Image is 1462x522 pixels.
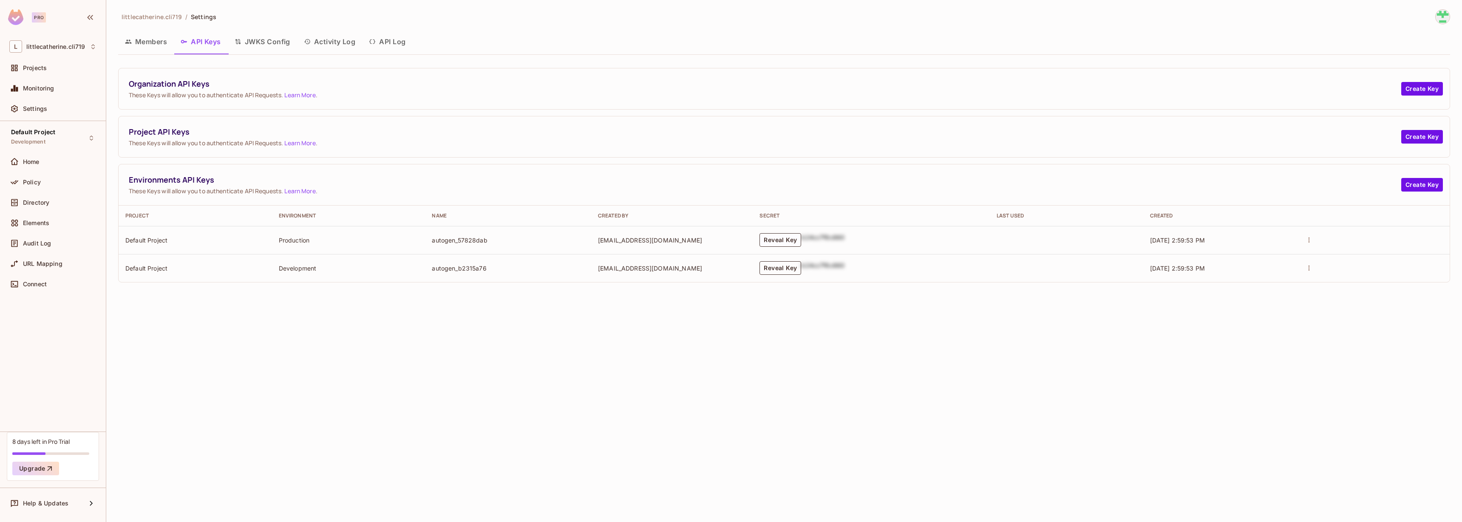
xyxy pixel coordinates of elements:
[174,31,228,52] button: API Keys
[1401,82,1443,96] button: Create Key
[11,129,55,135] span: Default Project
[12,462,59,475] button: Upgrade
[1150,237,1205,244] span: [DATE] 2:59:53 PM
[997,212,1136,219] div: Last Used
[272,226,425,254] td: Production
[23,240,51,247] span: Audit Log
[228,31,297,52] button: JWKS Config
[23,500,68,507] span: Help & Updates
[129,91,1401,99] span: These Keys will allow you to authenticate API Requests. .
[759,261,801,275] button: Reveal Key
[1150,212,1290,219] div: Created
[129,127,1401,137] span: Project API Keys
[11,138,45,145] span: Development
[362,31,412,52] button: API Log
[284,139,315,147] a: Learn More
[185,13,187,21] li: /
[432,212,584,219] div: Name
[801,233,844,247] div: b24cc7f8c660
[284,91,315,99] a: Learn More
[129,79,1401,89] span: Organization API Keys
[759,212,983,219] div: Secret
[591,254,753,282] td: [EMAIL_ADDRESS][DOMAIN_NAME]
[1436,10,1450,24] img: littlecatherine.cli@gmail.com
[118,31,174,52] button: Members
[26,43,85,50] span: Workspace: littlecatherine.cli719
[23,65,47,71] span: Projects
[23,281,47,288] span: Connect
[119,226,272,254] td: Default Project
[591,226,753,254] td: [EMAIL_ADDRESS][DOMAIN_NAME]
[129,139,1401,147] span: These Keys will allow you to authenticate API Requests. .
[125,212,265,219] div: Project
[272,254,425,282] td: Development
[23,220,49,226] span: Elements
[279,212,419,219] div: Environment
[191,13,216,21] span: Settings
[32,12,46,23] div: Pro
[598,212,746,219] div: Created By
[122,13,182,21] span: littlecatherine.cli719
[129,175,1401,185] span: Environments API Keys
[119,254,272,282] td: Default Project
[12,437,70,446] div: 8 days left in Pro Trial
[23,179,41,186] span: Policy
[284,187,315,195] a: Learn More
[129,187,1401,195] span: These Keys will allow you to authenticate API Requests. .
[1401,178,1443,192] button: Create Key
[1303,234,1315,246] button: actions
[23,85,54,92] span: Monitoring
[1401,130,1443,144] button: Create Key
[9,40,22,53] span: L
[23,105,47,112] span: Settings
[23,158,40,165] span: Home
[297,31,363,52] button: Activity Log
[1303,262,1315,274] button: actions
[1150,265,1205,272] span: [DATE] 2:59:53 PM
[801,261,844,275] div: b24cc7f8c660
[23,199,49,206] span: Directory
[759,233,801,247] button: Reveal Key
[425,226,591,254] td: autogen_57828dab
[23,260,62,267] span: URL Mapping
[8,9,23,25] img: SReyMgAAAABJRU5ErkJggg==
[425,254,591,282] td: autogen_b2315a76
